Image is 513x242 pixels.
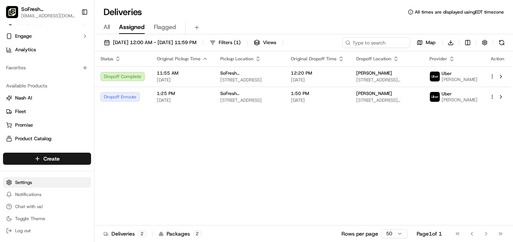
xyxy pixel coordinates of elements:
[263,39,276,46] span: Views
[15,204,43,210] span: Chat with us!
[159,230,201,237] div: Packages
[15,108,26,115] span: Fleet
[413,37,439,48] button: Map
[117,96,138,106] button: See all
[64,169,70,175] div: 💻
[220,70,279,76] span: SoFresh ([GEOGRAPHIC_DATA])
[113,39,196,46] span: [DATE] 12:00 AM - [DATE] 11:59 PM
[157,56,201,62] span: Original Pickup Time
[15,135,51,142] span: Product Catalog
[128,74,138,83] button: Start new chat
[157,90,208,96] span: 1:25 PM
[23,137,61,143] span: [PERSON_NAME]
[206,37,244,48] button: Filters(1)
[15,46,36,53] span: Analytics
[5,165,61,179] a: 📗Knowledge Base
[8,110,20,122] img: Joana Marie Avellanoza
[15,216,45,222] span: Toggle Theme
[415,9,504,15] span: All times are displayed using EDT timezone
[3,201,91,212] button: Chat with us!
[6,135,88,142] a: Product Catalog
[157,77,208,83] span: [DATE]
[442,70,452,77] span: Uber
[291,56,337,62] span: Original Dropoff Time
[3,189,91,200] button: Notifications
[3,119,91,131] button: Promise
[356,97,417,103] span: [STREET_ADDRESS][PERSON_NAME]
[157,97,208,103] span: [DATE]
[3,30,91,42] button: Engage
[8,169,14,175] div: 📗
[100,56,113,62] span: Status
[219,39,241,46] span: Filters
[15,95,32,101] span: Nash AI
[71,168,121,176] span: API Documentation
[426,39,436,46] span: Map
[67,137,82,143] span: [DATE]
[193,230,201,237] div: 2
[3,44,91,56] a: Analytics
[15,168,58,176] span: Knowledge Base
[430,56,447,62] span: Provider
[490,56,505,62] div: Action
[417,230,442,237] div: Page 1 of 1
[15,117,21,123] img: 1736555255976-a54dd68f-1ca7-489b-9aae-adbdc363a1c4
[250,37,280,48] button: Views
[496,37,507,48] button: Refresh
[3,92,91,104] button: Nash AI
[154,23,176,32] span: Flagged
[75,186,91,192] span: Pylon
[291,90,344,96] span: 1:50 PM
[3,213,91,224] button: Toggle Theme
[104,6,142,18] h1: Deliveries
[6,6,18,18] img: SoFresh (Bethlehem)
[102,117,104,123] span: •
[43,155,60,162] span: Create
[6,95,88,101] a: Nash AI
[220,56,253,62] span: Pickup Location
[8,8,23,23] img: Nash
[157,70,208,76] span: 11:55 AM
[3,80,91,92] div: Available Products
[430,92,440,102] img: uber-new-logo.jpeg
[15,228,31,234] span: Log out
[119,23,145,32] span: Assigned
[442,77,477,83] span: [PERSON_NAME]
[15,179,32,185] span: Settings
[442,91,452,97] span: Uber
[8,30,138,42] p: Welcome 👋
[8,98,51,104] div: Past conversations
[8,72,21,86] img: 1736555255976-a54dd68f-1ca7-489b-9aae-adbdc363a1c4
[220,77,279,83] span: [STREET_ADDRESS]
[3,106,91,118] button: Fleet
[291,77,344,83] span: [DATE]
[23,117,100,123] span: [PERSON_NAME] [PERSON_NAME]
[61,165,124,179] a: 💻API Documentation
[34,80,104,86] div: We're available if you need us!
[430,72,440,81] img: uber-new-logo.jpeg
[3,225,91,236] button: Log out
[21,5,77,13] button: SoFresh ([GEOGRAPHIC_DATA])
[63,137,65,143] span: •
[6,108,88,115] a: Fleet
[442,97,477,103] span: [PERSON_NAME]
[341,230,378,237] p: Rows per page
[104,23,110,32] span: All
[220,97,279,103] span: [STREET_ADDRESS]
[356,90,392,96] span: [PERSON_NAME]
[356,70,392,76] span: [PERSON_NAME]
[21,13,77,19] button: [EMAIL_ADDRESS][DOMAIN_NAME]
[3,153,91,165] button: Create
[20,49,136,57] input: Got a question? Start typing here...
[342,37,410,48] input: Type to search
[291,97,344,103] span: [DATE]
[106,117,121,123] span: [DATE]
[15,33,32,40] span: Engage
[220,90,279,96] span: SoFresh ([GEOGRAPHIC_DATA])
[104,230,146,237] div: Deliveries
[15,191,42,198] span: Notifications
[8,130,20,142] img: Angelique Valdez
[356,77,417,83] span: [STREET_ADDRESS][PERSON_NAME]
